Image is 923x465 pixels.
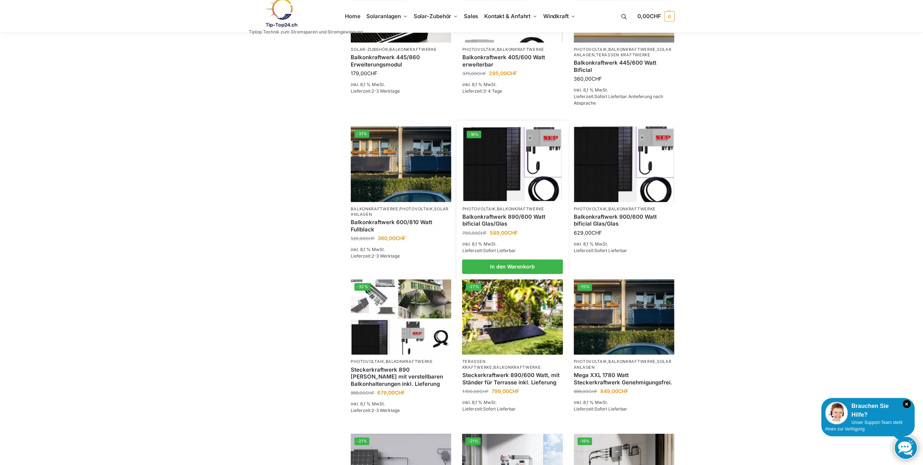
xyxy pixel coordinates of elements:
p: inkl. 8,1 % MwSt. [574,241,674,247]
p: inkl. 8,1 % MwSt. [462,241,562,247]
span: Lieferzeit: [462,88,502,94]
span: Sofort Lieferbar [483,406,516,412]
span: CHF [477,230,486,236]
p: inkl. 8,1 % MwSt. [574,399,674,406]
span: CHF [365,390,374,396]
p: , [462,47,562,52]
p: inkl. 8,1 % MwSt. [574,87,674,93]
bdi: 375,00 [462,71,486,76]
a: Photovoltaik [574,206,607,211]
p: inkl. 8,1 % MwSt. [351,81,451,88]
a: -27%Steckerkraftwerk 890/600 Watt, mit Ständer für Terrasse inkl. Lieferung [462,279,562,355]
p: Tiptop Technik zum Stromsparen und Stromgewinnung [249,30,363,34]
bdi: 1.100,00 [462,389,488,394]
a: Balkonkraftwerk 900/600 Watt bificial Glas/Glas [574,213,674,227]
a: -31%2 Balkonkraftwerke [351,126,451,202]
img: 2 Balkonkraftwerke [351,126,451,202]
span: Lieferzeit: [351,408,400,413]
a: Terassen Kraftwerke [596,52,650,57]
a: Balkonkraftwerke [351,206,398,211]
p: , , [574,359,674,370]
p: , , [351,206,451,218]
p: , [351,47,451,52]
a: In den Warenkorb legen: „Balkonkraftwerk 890/600 Watt bificial Glas/Glas“ [462,259,562,274]
span: Sofort Lieferbar Anlieferung nach Absprache [574,94,663,106]
a: Photovoltaik [462,206,495,211]
span: Windkraft [543,13,569,20]
bdi: 295,00 [489,70,517,76]
a: Photovoltaik [351,359,384,364]
span: CHF [477,71,486,76]
span: Sofort Lieferbar [594,406,627,412]
span: CHF [588,389,597,394]
bdi: 849,00 [600,388,628,394]
a: Balkonkraftwerk 405/600 Watt erweiterbar [462,54,562,68]
img: 860 Watt Komplett mit Balkonhalterung [351,279,451,355]
a: Balkonkraftwerke [608,206,656,211]
a: -16%Bificiales Hochleistungsmodul [463,127,562,201]
p: inkl. 8,1 % MwSt. [462,81,562,88]
span: CHF [366,236,375,241]
span: Unser Support-Team steht Ihnen zur Verfügung [825,420,902,432]
span: 2-3 Werktage [371,88,400,94]
a: 0,00CHF 0 [637,5,674,27]
bdi: 700,00 [462,230,486,236]
bdi: 629,00 [574,230,602,236]
bdi: 799,00 [491,388,519,394]
span: Solar-Zubehör [414,13,451,20]
bdi: 999,00 [351,390,374,396]
span: CHF [367,70,377,76]
span: CHF [509,388,519,394]
a: Photovoltaik [399,206,433,211]
span: Lieferzeit: [351,88,400,94]
a: Photovoltaik [574,359,607,364]
span: CHF [618,388,628,394]
a: Solaranlagen [351,206,449,217]
img: Bificiales Hochleistungsmodul [574,126,674,202]
bdi: 179,00 [351,70,377,76]
span: 0,00 [637,13,661,20]
img: Bificiales Hochleistungsmodul [463,127,562,201]
a: Steckerkraftwerk 890/600 Watt, mit Ständer für Terrasse inkl. Lieferung [462,372,562,386]
p: , [462,359,562,370]
span: Lieferzeit: [574,94,663,106]
i: Schließen [903,400,911,408]
a: Steckerkraftwerk 890 Watt mit verstellbaren Balkonhalterungen inkl. Lieferung [351,366,451,388]
img: Steckerkraftwerk 890/600 Watt, mit Ständer für Terrasse inkl. Lieferung [462,279,562,355]
p: , [351,359,451,364]
img: 2 Balkonkraftwerke [574,279,674,355]
a: Solar-Zubehör [351,47,388,52]
span: Solaranlagen [366,13,401,20]
a: Balkonkraftwerke [493,365,541,370]
span: 3-4 Tage [483,88,502,94]
bdi: 589,00 [489,230,517,236]
span: CHF [506,70,517,76]
span: Sales [464,13,478,20]
a: Terassen Kraftwerke [462,359,492,369]
p: inkl. 8,1 % MwSt. [351,246,451,253]
span: 2-3 Werktage [371,408,400,413]
p: , , , [574,47,674,58]
a: -15%2 Balkonkraftwerke [574,279,674,355]
div: Brauchen Sie Hilfe? [825,402,911,419]
a: Balkonkraftwerke [389,47,437,52]
span: CHF [395,235,406,241]
span: Lieferzeit: [462,248,516,253]
span: Lieferzeit: [351,253,400,259]
span: Sofort Lieferbar [594,248,627,253]
bdi: 360,00 [574,76,602,82]
a: Balkonkraftwerk 600/810 Watt Fullblack [351,219,451,233]
a: Photovoltaik [462,47,495,52]
a: Mega XXL 1780 Watt Steckerkraftwerk Genehmigungsfrei. [574,372,674,386]
img: Customer service [825,402,848,424]
bdi: 520,00 [351,236,375,241]
a: Balkonkraftwerke [608,47,656,52]
span: Lieferzeit: [574,406,627,412]
p: inkl. 8,1 % MwSt. [351,401,451,407]
span: CHF [592,76,602,82]
span: 2-3 Werktage [371,253,400,259]
a: Balkonkraftwerk 445/600 Watt Bificial [574,59,674,73]
a: Solaranlagen [574,359,672,369]
p: , [462,206,562,212]
span: Lieferzeit: [574,248,627,253]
